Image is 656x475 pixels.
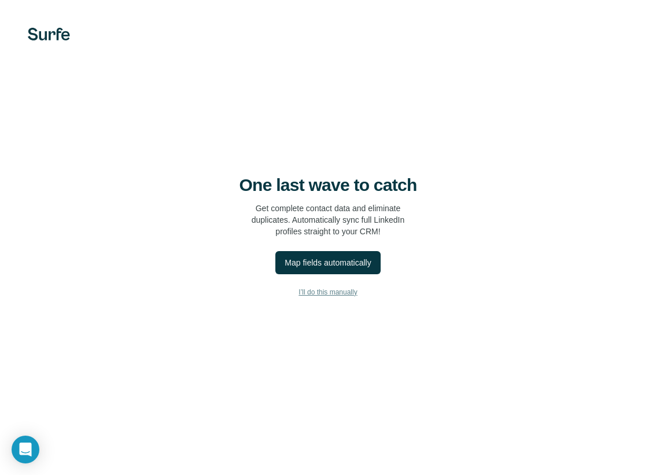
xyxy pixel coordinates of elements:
div: Open Intercom Messenger [12,436,39,463]
div: Map fields automatically [285,257,371,268]
h4: One last wave to catch [239,175,417,196]
button: I’ll do this manually [23,283,633,301]
span: I’ll do this manually [298,287,357,297]
img: Surfe's logo [28,28,70,40]
button: Map fields automatically [275,251,380,274]
p: Get complete contact data and eliminate duplicates. Automatically sync full LinkedIn profiles str... [252,202,405,237]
